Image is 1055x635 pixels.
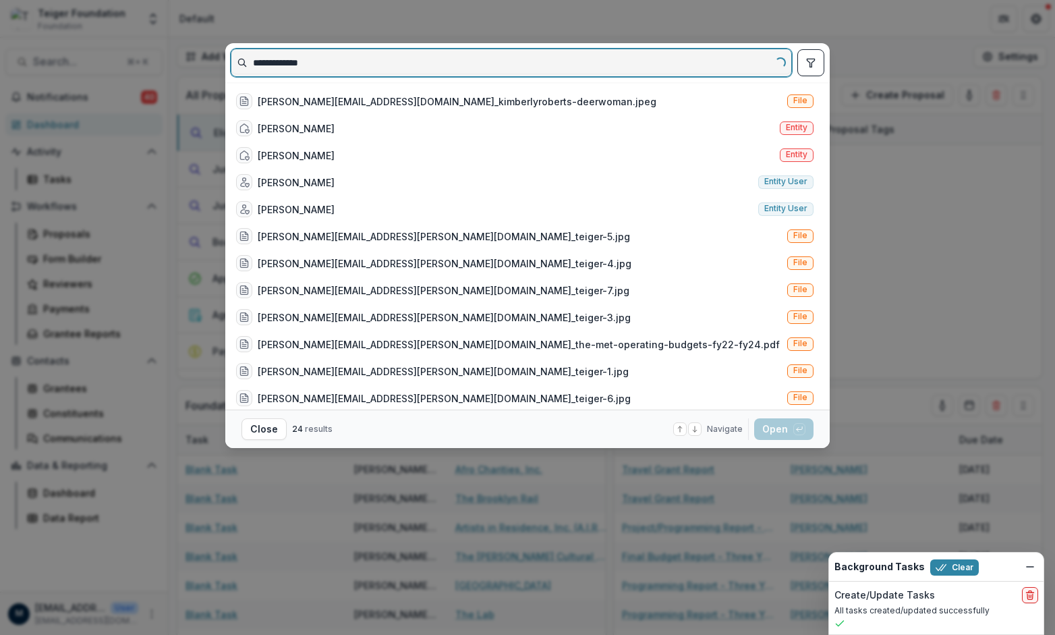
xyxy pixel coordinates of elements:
[793,339,807,348] span: File
[707,423,743,435] span: Navigate
[258,202,335,217] div: [PERSON_NAME]
[258,391,631,406] div: [PERSON_NAME][EMAIL_ADDRESS][PERSON_NAME][DOMAIN_NAME]_teiger-6.jpg
[930,559,979,576] button: Clear
[834,561,925,573] h2: Background Tasks
[258,229,630,244] div: [PERSON_NAME][EMAIL_ADDRESS][PERSON_NAME][DOMAIN_NAME]_teiger-5.jpg
[258,175,335,190] div: [PERSON_NAME]
[793,285,807,294] span: File
[793,366,807,375] span: File
[258,94,656,109] div: [PERSON_NAME][EMAIL_ADDRESS][DOMAIN_NAME]_kimberlyroberts-deerwoman.jpeg
[1022,587,1038,603] button: delete
[241,418,287,440] button: Close
[292,424,303,434] span: 24
[797,49,824,76] button: toggle filters
[764,177,807,186] span: Entity user
[258,256,631,271] div: [PERSON_NAME][EMAIL_ADDRESS][PERSON_NAME][DOMAIN_NAME]_teiger-4.jpg
[258,364,629,379] div: [PERSON_NAME][EMAIL_ADDRESS][PERSON_NAME][DOMAIN_NAME]_teiger-1.jpg
[305,424,333,434] span: results
[786,123,807,132] span: Entity
[258,148,335,163] div: [PERSON_NAME]
[786,150,807,159] span: Entity
[793,393,807,402] span: File
[793,258,807,267] span: File
[834,590,935,601] h2: Create/Update Tasks
[258,310,631,325] div: [PERSON_NAME][EMAIL_ADDRESS][PERSON_NAME][DOMAIN_NAME]_teiger-3.jpg
[258,337,780,352] div: [PERSON_NAME][EMAIL_ADDRESS][PERSON_NAME][DOMAIN_NAME]_the-met-operating-budgets-fy22-fy24.pdf
[793,231,807,240] span: File
[258,283,629,298] div: [PERSON_NAME][EMAIL_ADDRESS][PERSON_NAME][DOMAIN_NAME]_teiger-7.jpg
[764,204,807,213] span: Entity user
[793,96,807,105] span: File
[793,312,807,321] span: File
[754,418,814,440] button: Open
[834,605,1038,617] p: All tasks created/updated successfully
[1022,559,1038,575] button: Dismiss
[258,121,335,136] div: [PERSON_NAME]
